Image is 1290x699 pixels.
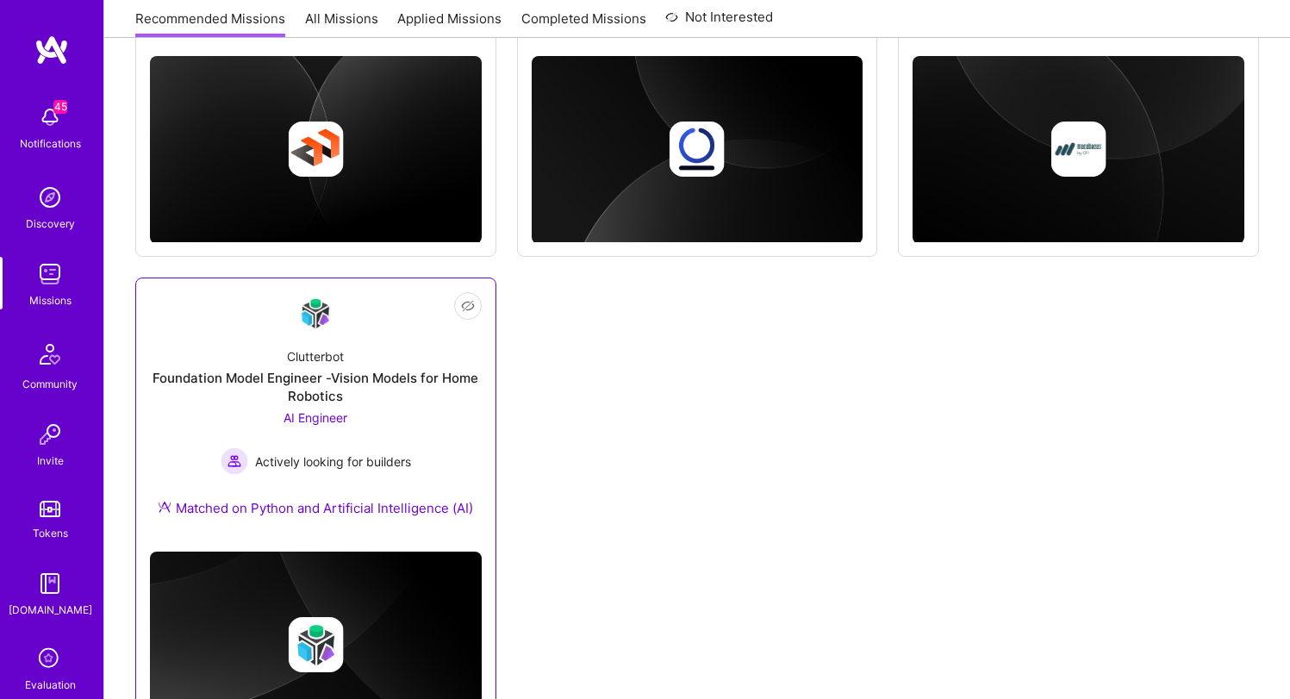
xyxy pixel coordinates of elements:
[221,447,248,475] img: Actively looking for builders
[150,56,482,244] img: cover
[135,9,285,38] a: Recommended Missions
[25,676,76,694] div: Evaluation
[305,9,378,38] a: All Missions
[34,34,69,66] img: logo
[20,134,81,153] div: Notifications
[33,566,67,601] img: guide book
[150,292,482,538] a: Company LogoClutterbotFoundation Model Engineer -Vision Models for Home RoboticsAI Engineer Activ...
[22,375,78,393] div: Community
[53,100,67,114] span: 45
[913,56,1244,244] img: cover
[29,291,72,309] div: Missions
[33,524,68,542] div: Tokens
[37,452,64,470] div: Invite
[40,501,60,517] img: tokens
[665,7,773,38] a: Not Interested
[295,293,336,334] img: Company Logo
[158,499,473,517] div: Matched on Python and Artificial Intelligence (AI)
[34,643,66,676] i: icon SelectionTeam
[33,257,67,291] img: teamwork
[150,369,482,405] div: Foundation Model Engineer -Vision Models for Home Robotics
[33,180,67,215] img: discovery
[9,601,92,619] div: [DOMAIN_NAME]
[33,100,67,134] img: bell
[287,347,344,365] div: Clutterbot
[397,9,502,38] a: Applied Missions
[461,299,475,313] i: icon EyeClosed
[29,334,71,375] img: Community
[670,122,725,177] img: Company logo
[255,452,411,471] span: Actively looking for builders
[532,56,863,244] img: cover
[288,617,343,672] img: Company logo
[158,500,171,514] img: Ateam Purple Icon
[284,410,347,425] span: AI Engineer
[26,215,75,233] div: Discovery
[33,417,67,452] img: Invite
[1051,122,1106,177] img: Company logo
[288,122,343,177] img: Company logo
[521,9,646,38] a: Completed Missions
